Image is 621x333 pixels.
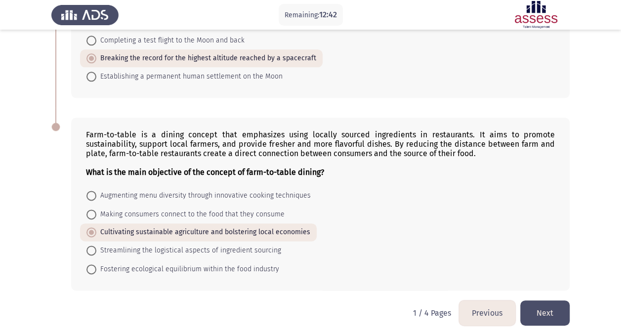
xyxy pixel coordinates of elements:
div: Farm-to-table is a dining concept that emphasizes using locally sourced ingredients in restaurant... [86,130,555,177]
img: Assess Talent Management logo [51,1,119,29]
span: Cultivating sustainable agriculture and bolstering local economies [96,226,310,238]
span: Breaking the record for the highest altitude reached by a spacecraft [96,52,316,64]
span: Making consumers connect to the food that they consume [96,208,285,220]
span: 12:42 [319,10,337,19]
span: Completing a test flight to the Moon and back [96,35,245,46]
p: Remaining: [285,9,337,21]
span: Streamlining the logistical aspects of ingredient sourcing [96,245,281,256]
button: load next page [520,300,570,326]
span: Augmenting menu diversity through innovative cooking techniques [96,190,311,202]
b: What is the main objective of the concept of farm-to-table dining? [86,167,324,177]
p: 1 / 4 Pages [413,308,451,318]
button: load previous page [459,300,515,326]
span: Establishing a permanent human settlement on the Moon [96,71,283,83]
span: Fostering ecological equilibrium within the food industry [96,263,279,275]
img: Assessment logo of ASSESS English Language Assessment (3 Module) (Ad - IB) [502,1,570,29]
